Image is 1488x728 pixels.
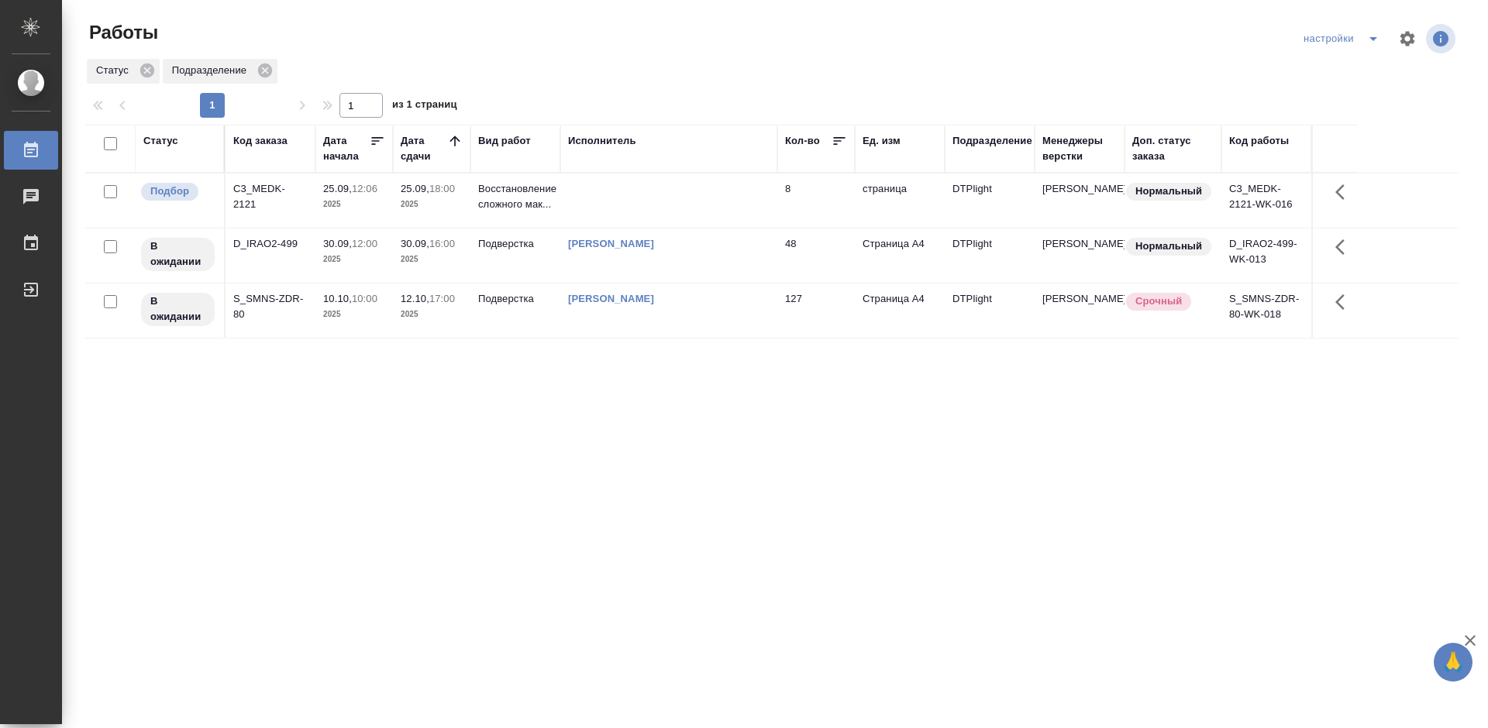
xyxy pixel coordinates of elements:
td: C3_MEDK-2121-WK-016 [1221,173,1311,228]
p: Подбор [150,184,189,199]
td: Страница А4 [855,283,945,338]
a: [PERSON_NAME] [568,238,654,249]
div: Ед. изм [863,133,901,149]
span: Работы [85,20,158,45]
p: Подверстка [478,236,553,252]
div: Дата начала [323,133,370,164]
p: Подверстка [478,291,553,307]
p: Срочный [1135,294,1182,309]
div: split button [1300,26,1389,51]
p: 12:00 [352,238,377,249]
p: В ожидании [150,239,205,270]
p: 2025 [323,197,385,212]
a: [PERSON_NAME] [568,293,654,304]
p: 2025 [323,307,385,322]
p: 25.09, [401,183,429,194]
p: 18:00 [429,183,455,194]
div: Исполнитель [568,133,636,149]
p: Восстановление сложного мак... [478,181,553,212]
p: 10:00 [352,293,377,304]
p: 12.10, [401,293,429,304]
span: из 1 страниц [392,95,457,118]
div: Подразделение [163,59,277,84]
p: 2025 [401,307,463,322]
div: Статус [143,133,178,149]
td: S_SMNS-ZDR-80-WK-018 [1221,283,1311,338]
td: страница [855,173,945,228]
div: Кол-во [785,133,820,149]
p: Нормальный [1135,184,1202,199]
button: Здесь прячутся важные кнопки [1326,173,1363,211]
td: Страница А4 [855,228,945,283]
p: Подразделение [172,63,252,78]
div: Дата сдачи [401,133,447,164]
td: DTPlight [945,173,1035,228]
td: 8 [777,173,855,228]
p: 2025 [323,252,385,267]
span: Настроить таблицу [1389,20,1426,57]
button: Здесь прячутся важные кнопки [1326,283,1363,321]
p: [PERSON_NAME] [1042,291,1117,307]
td: 48 [777,228,855,283]
p: 10.10, [323,293,352,304]
td: D_IRAO2-499-WK-013 [1221,228,1311,283]
div: Подразделение [952,133,1032,149]
p: Статус [96,63,134,78]
div: Вид работ [478,133,531,149]
p: [PERSON_NAME] [1042,181,1117,197]
div: Можно подбирать исполнителей [139,181,216,202]
p: 30.09, [323,238,352,249]
div: Исполнитель назначен, приступать к работе пока рано [139,236,216,273]
div: Статус [87,59,160,84]
button: 🙏 [1434,643,1472,682]
div: Код заказа [233,133,288,149]
td: DTPlight [945,283,1035,338]
button: Здесь прячутся важные кнопки [1326,228,1363,266]
span: Посмотреть информацию [1426,24,1459,53]
div: Код работы [1229,133,1289,149]
p: В ожидании [150,294,205,325]
p: 25.09, [323,183,352,194]
td: 127 [777,283,855,338]
div: S_SMNS-ZDR-80 [233,291,308,322]
p: Нормальный [1135,239,1202,254]
p: 16:00 [429,238,455,249]
p: 12:06 [352,183,377,194]
div: Доп. статус заказа [1132,133,1214,164]
p: 2025 [401,252,463,267]
div: D_IRAO2-499 [233,236,308,252]
td: DTPlight [945,228,1035,283]
div: Менеджеры верстки [1042,133,1117,164]
p: 2025 [401,197,463,212]
div: Исполнитель назначен, приступать к работе пока рано [139,291,216,328]
p: 30.09, [401,238,429,249]
div: C3_MEDK-2121 [233,181,308,212]
span: 🙏 [1440,646,1466,678]
p: 17:00 [429,293,455,304]
p: [PERSON_NAME] [1042,236,1117,252]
